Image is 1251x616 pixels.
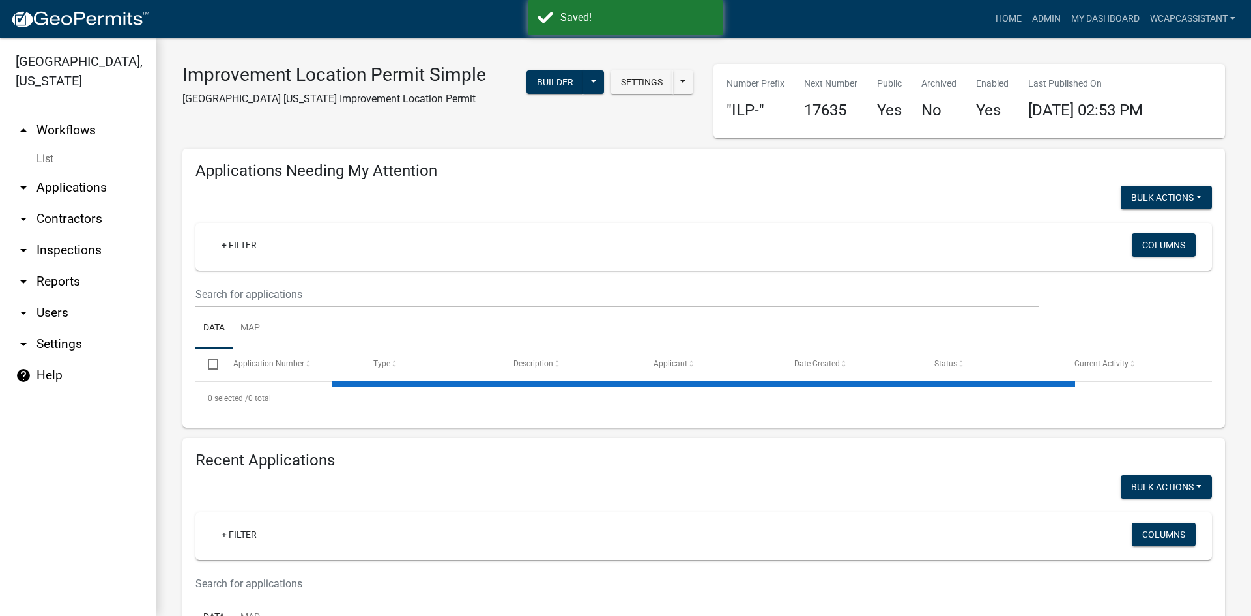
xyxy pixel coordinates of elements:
h4: 17635 [804,101,857,120]
i: arrow_drop_up [16,123,31,138]
h4: Yes [877,101,902,120]
p: Public [877,77,902,91]
input: Search for applications [195,281,1039,308]
input: Search for applications [195,570,1039,597]
a: + Filter [211,523,267,546]
div: Saved! [560,10,713,25]
datatable-header-cell: Applicant [641,349,781,380]
p: Last Published On [1028,77,1143,91]
div: 0 total [195,382,1212,415]
a: Admin [1027,7,1066,31]
button: Builder [526,70,584,94]
p: Archived [921,77,956,91]
h4: No [921,101,956,120]
datatable-header-cell: Select [195,349,220,380]
a: Data [195,308,233,349]
h4: "ILP-" [726,101,784,120]
p: [GEOGRAPHIC_DATA] [US_STATE] Improvement Location Permit [182,91,486,107]
h4: Applications Needing My Attention [195,162,1212,181]
i: help [16,368,31,383]
datatable-header-cell: Application Number [220,349,360,380]
i: arrow_drop_down [16,274,31,289]
i: arrow_drop_down [16,336,31,352]
button: Bulk Actions [1121,475,1212,499]
datatable-header-cell: Status [922,349,1062,380]
a: + Filter [211,233,267,257]
datatable-header-cell: Type [361,349,501,380]
span: Current Activity [1074,359,1129,368]
button: Bulk Actions [1121,186,1212,209]
button: Settings [611,70,673,94]
i: arrow_drop_down [16,305,31,321]
span: Applicant [654,359,687,368]
i: arrow_drop_down [16,242,31,258]
p: Enabled [976,77,1009,91]
p: Next Number [804,77,857,91]
a: Map [233,308,268,349]
a: wcapcassistant [1145,7,1241,31]
p: Number Prefix [726,77,784,91]
datatable-header-cell: Date Created [781,349,921,380]
datatable-header-cell: Description [501,349,641,380]
span: Type [373,359,390,368]
i: arrow_drop_down [16,211,31,227]
span: Application Number [233,359,304,368]
span: 0 selected / [208,394,248,403]
h3: Improvement Location Permit Simple [182,64,486,86]
span: Description [513,359,553,368]
button: Columns [1132,523,1196,546]
a: Home [990,7,1027,31]
button: Columns [1132,233,1196,257]
h4: Yes [976,101,1009,120]
h4: Recent Applications [195,451,1212,470]
span: Date Created [794,359,840,368]
a: My Dashboard [1066,7,1145,31]
datatable-header-cell: Current Activity [1062,349,1202,380]
span: Status [934,359,957,368]
span: [DATE] 02:53 PM [1028,101,1143,119]
i: arrow_drop_down [16,180,31,196]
